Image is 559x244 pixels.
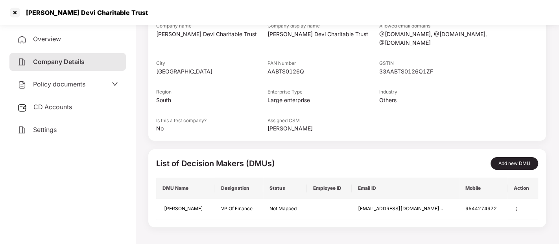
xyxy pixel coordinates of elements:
div: Is this a test company? [156,117,268,125]
div: Allowed email domains [379,22,490,30]
div: Industry [379,88,490,96]
span: VP Of Finance [221,205,252,211]
th: Mobile [459,178,507,199]
td: [PERSON_NAME] [156,199,214,219]
div: No [156,124,268,133]
div: 9544274972 [465,205,501,213]
div: [PERSON_NAME] Devi Charitable Trust [156,30,268,39]
th: Action [507,178,538,199]
span: CD Accounts [33,103,72,111]
div: [PERSON_NAME] [268,124,379,133]
div: Others [379,96,490,105]
img: svg+xml;base64,PHN2ZyB3aWR0aD0iMjUiIGhlaWdodD0iMjQiIHZpZXdCb3g9IjAgMCAyNSAyNCIgZmlsbD0ibm9uZSIgeG... [17,103,27,112]
span: down [112,81,118,87]
img: svg+xml;base64,PHN2ZyB4bWxucz0iaHR0cDovL3d3dy53My5vcmcvMjAwMC9zdmciIHdpZHRoPSIyNCIgaGVpZ2h0PSIyNC... [17,35,27,44]
span: Policy documents [33,80,85,88]
div: South [156,96,268,105]
div: PAN Number [268,60,379,67]
div: Assigned CSM [268,117,379,125]
th: DMU Name [156,178,214,199]
div: @[DOMAIN_NAME], @[DOMAIN_NAME], @[DOMAIN_NAME] [379,30,490,47]
button: Add new DMU [491,157,538,170]
div: Enterprise Type [268,88,379,96]
div: [PERSON_NAME] Devi Charitable Trust [21,9,148,17]
span: Company Details [33,58,85,66]
img: manage [514,206,519,212]
th: Designation [214,178,263,199]
img: svg+xml;base64,PHN2ZyB4bWxucz0iaHR0cDovL3d3dy53My5vcmcvMjAwMC9zdmciIHdpZHRoPSIyNCIgaGVpZ2h0PSIyNC... [17,80,27,90]
th: Status [263,178,307,199]
th: Employee ID [307,178,352,199]
div: Large enterprise [268,96,379,105]
div: Company display name [268,22,379,30]
span: Settings [33,126,57,134]
div: [PERSON_NAME] Devi Charitable Trust [268,30,379,39]
div: Not Mapped [269,205,301,213]
div: AABTS0126Q [268,67,379,76]
th: Email ID [352,178,459,199]
span: Overview [33,35,61,43]
div: Company name [156,22,268,30]
div: City [156,60,268,67]
div: 33AABTS0126Q1ZF [379,67,490,76]
img: svg+xml;base64,PHN2ZyB4bWxucz0iaHR0cDovL3d3dy53My5vcmcvMjAwMC9zdmciIHdpZHRoPSIyNCIgaGVpZ2h0PSIyNC... [17,125,27,135]
div: [GEOGRAPHIC_DATA] [156,67,268,76]
div: [EMAIL_ADDRESS][DOMAIN_NAME]... [358,205,453,213]
div: Region [156,88,268,96]
span: List of Decision Makers (DMUs) [156,159,275,168]
div: GSTIN [379,60,490,67]
img: svg+xml;base64,PHN2ZyB4bWxucz0iaHR0cDovL3d3dy53My5vcmcvMjAwMC9zdmciIHdpZHRoPSIyNCIgaGVpZ2h0PSIyNC... [17,57,27,67]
